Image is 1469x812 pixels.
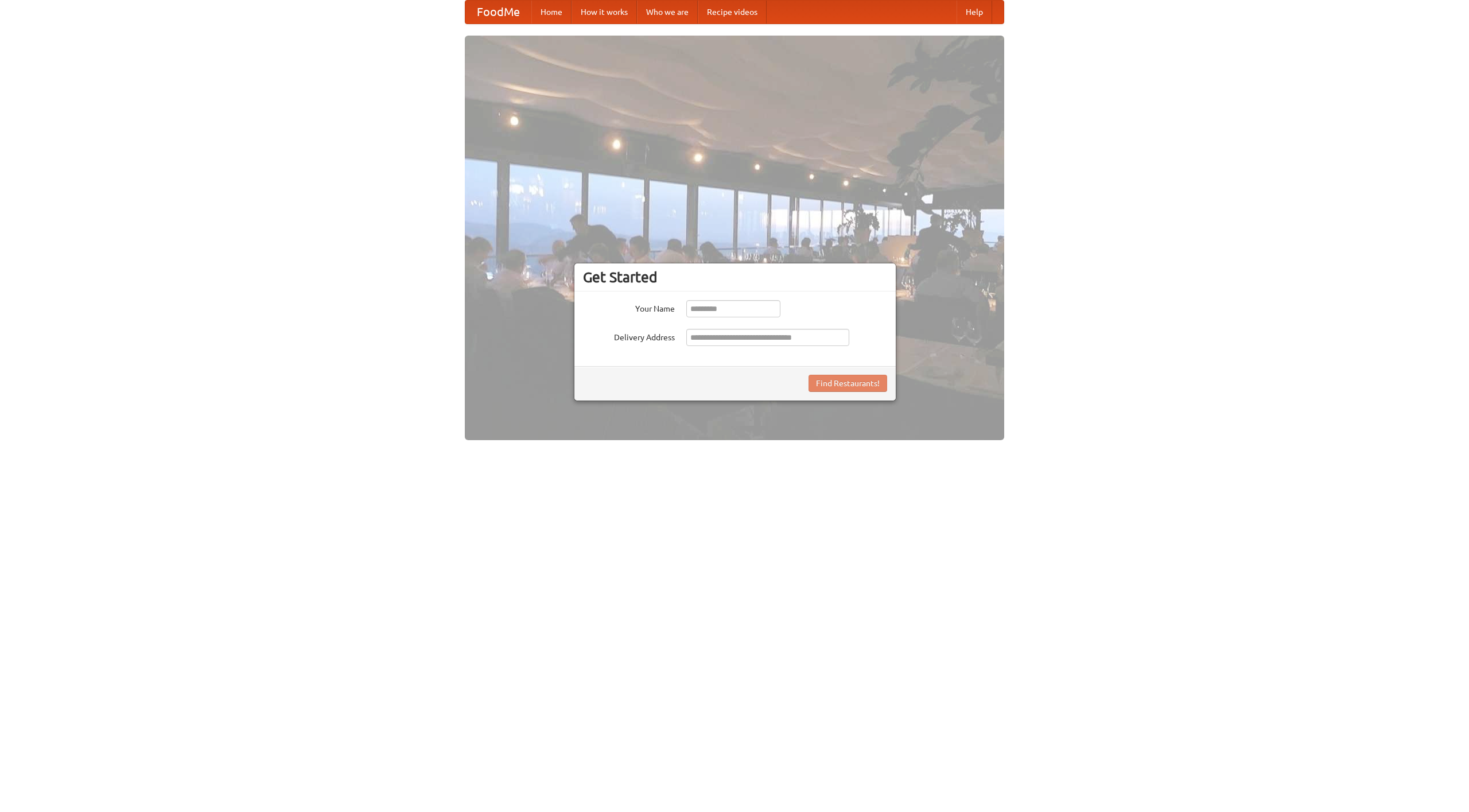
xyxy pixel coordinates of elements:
button: Find Restaurants! [809,375,887,392]
a: FoodMe [465,1,531,24]
a: Who we are [637,1,698,24]
h3: Get Started [583,269,887,286]
a: Recipe videos [698,1,767,24]
a: How it works [572,1,637,24]
label: Delivery Address [583,329,675,343]
label: Your Name [583,300,675,314]
a: Home [531,1,572,24]
a: Help [957,1,992,24]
